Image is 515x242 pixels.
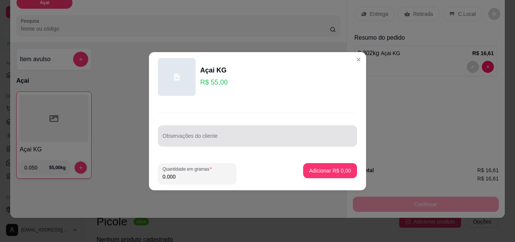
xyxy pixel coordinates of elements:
[353,54,365,66] button: Close
[200,65,228,76] div: Açai KG
[200,77,228,88] p: R$ 55,00
[309,167,351,174] p: Adicionar R$ 0,00
[303,163,357,178] button: Adicionar R$ 0,00
[162,166,215,172] label: Quantidade em gramas
[162,173,232,180] input: Quantidade em gramas
[162,135,353,143] input: Observações do cliente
